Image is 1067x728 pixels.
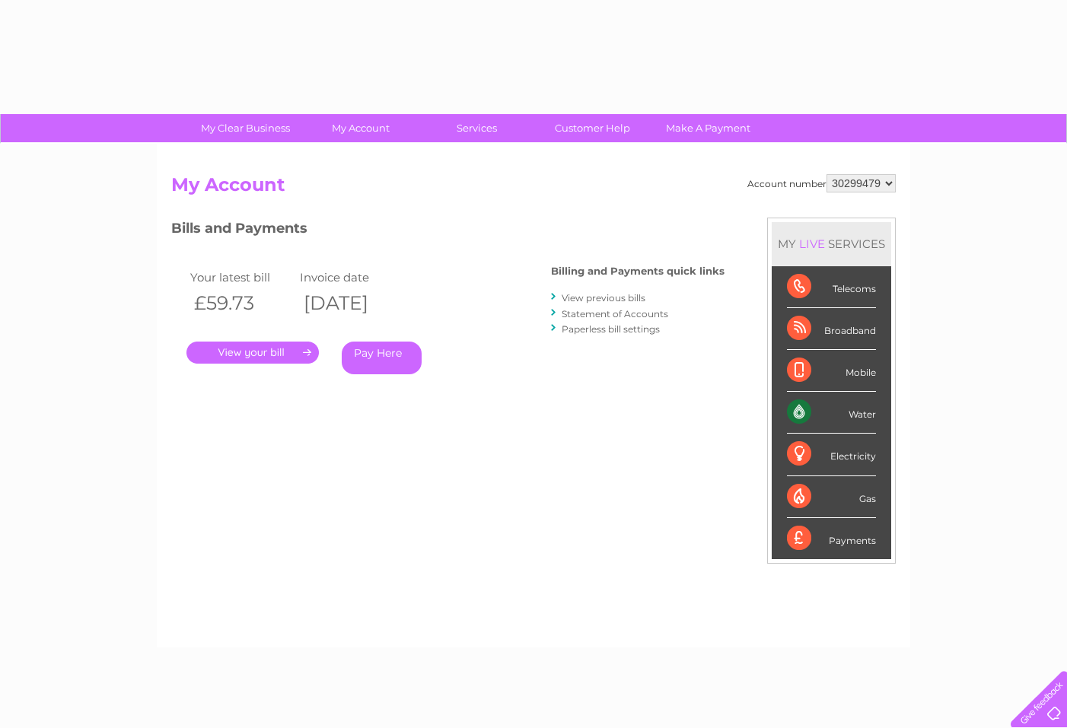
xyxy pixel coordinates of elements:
div: MY SERVICES [772,222,891,265]
a: Statement of Accounts [562,308,668,319]
a: Pay Here [342,342,422,374]
td: Invoice date [296,267,406,288]
a: Services [414,114,540,142]
div: Broadband [787,308,876,350]
h2: My Account [171,174,896,203]
a: My Clear Business [183,114,308,142]
div: Water [787,392,876,434]
a: Paperless bill settings [562,323,660,335]
div: Telecoms [787,266,876,308]
th: [DATE] [296,288,406,319]
a: Make A Payment [645,114,771,142]
a: . [186,342,319,364]
h4: Billing and Payments quick links [551,265,725,277]
div: LIVE [796,237,828,251]
a: My Account [298,114,424,142]
a: Customer Help [530,114,655,142]
td: Your latest bill [186,267,296,288]
div: Mobile [787,350,876,392]
div: Electricity [787,434,876,475]
div: Gas [787,476,876,518]
a: View previous bills [562,292,645,304]
h3: Bills and Payments [171,218,725,244]
div: Payments [787,518,876,559]
div: Account number [747,174,896,192]
th: £59.73 [186,288,296,319]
